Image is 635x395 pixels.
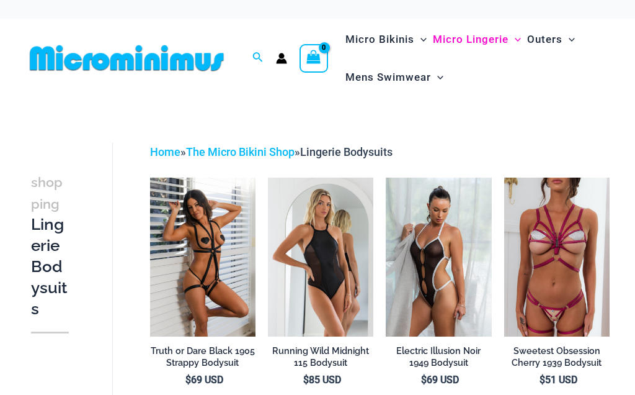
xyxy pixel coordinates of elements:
h3: Lingerie Bodysuits [31,171,69,320]
span: Menu Toggle [431,61,443,93]
a: Sweetest Obsession Cherry 1129 Bra 6119 Bottom 1939 Bodysuit 09Sweetest Obsession Cherry 1129 Bra... [504,178,610,337]
a: Electric Illusion Noir 1949 Bodysuit [386,345,491,373]
span: Micro Lingerie [433,24,508,55]
nav: Site Navigation [340,19,610,98]
span: Micro Bikinis [345,24,414,55]
img: Sweetest Obsession Cherry 1129 Bra 6119 Bottom 1939 Bodysuit 09 [504,178,610,337]
span: $ [303,374,309,386]
a: Running Wild Midnight 115 Bodysuit [268,345,373,373]
a: Search icon link [252,50,264,66]
span: Mens Swimwear [345,61,431,93]
h2: Truth or Dare Black 1905 Strappy Bodysuit [150,345,255,368]
h2: Electric Illusion Noir 1949 Bodysuit [386,345,491,368]
bdi: 69 USD [185,374,223,386]
span: Menu Toggle [562,24,575,55]
a: OutersMenu ToggleMenu Toggle [524,20,578,58]
a: Account icon link [276,53,287,64]
span: $ [540,374,545,386]
span: Menu Toggle [508,24,521,55]
span: » » [150,145,393,158]
bdi: 69 USD [421,374,459,386]
a: Mens SwimwearMenu ToggleMenu Toggle [342,58,446,96]
span: shopping [31,175,63,212]
a: Truth or Dare Black 1905 Strappy Bodysuit [150,345,255,373]
a: View Shopping Cart, empty [300,44,328,73]
h2: Sweetest Obsession Cherry 1939 Bodysuit [504,345,610,368]
img: MM SHOP LOGO FLAT [25,44,229,72]
a: Micro LingerieMenu ToggleMenu Toggle [430,20,524,58]
a: Micro BikinisMenu ToggleMenu Toggle [342,20,430,58]
a: Sweetest Obsession Cherry 1939 Bodysuit [504,345,610,373]
bdi: 85 USD [303,374,341,386]
span: $ [421,374,427,386]
span: Outers [527,24,562,55]
h2: Running Wild Midnight 115 Bodysuit [268,345,373,368]
span: $ [185,374,191,386]
span: Lingerie Bodysuits [300,145,393,158]
img: Electric Illusion Noir 1949 Bodysuit 03 [386,178,491,337]
span: Menu Toggle [414,24,427,55]
img: Running Wild Midnight 115 Bodysuit 02 [268,178,373,337]
bdi: 51 USD [540,374,577,386]
img: Truth or Dare Black 1905 Bodysuit 611 Micro 07 [150,178,255,337]
a: Running Wild Midnight 115 Bodysuit 02Running Wild Midnight 115 Bodysuit 12Running Wild Midnight 1... [268,178,373,337]
a: The Micro Bikini Shop [186,145,295,158]
a: Truth or Dare Black 1905 Bodysuit 611 Micro 07Truth or Dare Black 1905 Bodysuit 611 Micro 05Truth... [150,178,255,337]
a: Home [150,145,180,158]
a: Electric Illusion Noir 1949 Bodysuit 03Electric Illusion Noir 1949 Bodysuit 04Electric Illusion N... [386,178,491,337]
